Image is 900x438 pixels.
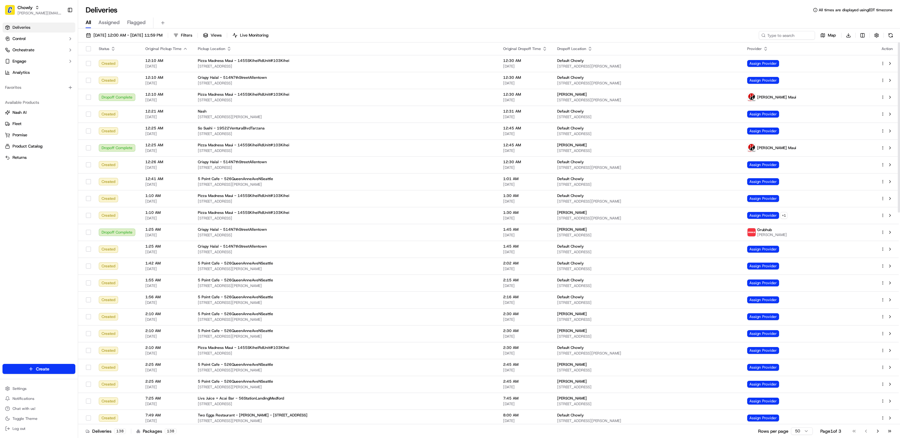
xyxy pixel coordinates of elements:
button: Product Catalog [2,141,75,151]
span: Default Chowly [557,75,584,80]
span: [STREET_ADDRESS] [557,368,737,373]
span: [STREET_ADDRESS][PERSON_NAME] [198,182,493,187]
span: [PERSON_NAME] [757,232,787,237]
button: Returns [2,153,75,163]
span: [PERSON_NAME][EMAIL_ADDRESS][DOMAIN_NAME] [17,11,62,16]
span: Assign Provider [747,415,779,421]
span: Live Monitoring [240,33,268,38]
span: [STREET_ADDRESS][PERSON_NAME] [198,114,493,119]
span: Promise [12,132,27,138]
span: 1:10 AM [145,193,188,198]
span: [DATE] [503,148,547,153]
span: Assigned [98,19,120,26]
span: Default Chowly [557,345,584,350]
span: [DATE] [503,401,547,406]
span: 5 Point Cafe - 526QueenAnneAveNSeattle [198,379,273,384]
span: [STREET_ADDRESS] [198,199,493,204]
a: Nash AI [5,110,73,115]
button: Chowly [17,4,32,11]
span: Crispy Halal - 514N7thStreetAllentown [198,227,267,232]
span: [DATE] [145,216,188,221]
span: [DATE] [503,418,547,423]
span: Toggle Theme [12,416,37,421]
span: 12:10 AM [145,92,188,97]
span: Pickup Location [198,46,225,51]
span: Assign Provider [747,60,779,67]
span: 12:10 AM [145,75,188,80]
span: [PERSON_NAME] Maui [757,95,796,100]
span: Map [828,33,836,38]
span: 1:45 AM [503,227,547,232]
a: Returns [5,155,73,160]
span: 12:10 AM [145,58,188,63]
span: Notifications [12,396,34,401]
a: Powered byPylon [44,22,76,27]
span: [STREET_ADDRESS] [557,401,737,406]
span: [STREET_ADDRESS] [557,249,737,254]
span: [STREET_ADDRESS] [198,98,493,103]
span: Original Pickup Time [145,46,182,51]
span: [DATE] [503,165,547,170]
a: Deliveries [2,23,75,33]
span: [DATE] [145,249,188,254]
span: 1:55 AM [145,278,188,283]
span: [STREET_ADDRESS][PERSON_NAME] [557,98,737,103]
span: [STREET_ADDRESS] [557,233,737,238]
span: 5 Point Cafe - 526QueenAnneAveNSeattle [198,311,273,316]
span: [PERSON_NAME] [557,143,587,148]
a: Analytics [2,68,75,78]
span: [DATE] [145,401,188,406]
span: [STREET_ADDRESS] [557,317,737,322]
span: 1:25 AM [145,244,188,249]
div: Action [881,46,894,51]
img: logo-carousel.png [747,144,756,152]
span: [STREET_ADDRESS] [557,283,737,288]
span: 1:30 AM [503,210,547,215]
span: Default Chowly [557,278,584,283]
input: Type to search [759,31,815,40]
span: 5 Point Cafe - 526QueenAnneAveNSeattle [198,295,273,300]
img: Chowly [5,5,15,15]
span: [DATE] [503,114,547,119]
span: [DATE] [145,64,188,69]
div: 138 [114,428,126,434]
span: 7:49 AM [145,413,188,418]
span: All [86,19,91,26]
span: Nash [198,109,207,114]
span: Original Dropoff Time [503,46,541,51]
span: 2:10 AM [145,311,188,316]
span: [STREET_ADDRESS][PERSON_NAME] [198,283,493,288]
span: Assign Provider [747,398,779,405]
a: Product Catalog [5,143,73,149]
span: [STREET_ADDRESS] [198,165,493,170]
span: 2:15 AM [503,278,547,283]
span: 12:45 AM [503,143,547,148]
span: [STREET_ADDRESS] [198,148,493,153]
span: Assign Provider [747,364,779,371]
span: Grubhub [757,227,772,232]
span: [STREET_ADDRESS][PERSON_NAME] [198,368,493,373]
button: Notifications [2,394,75,403]
span: [STREET_ADDRESS] [198,64,493,69]
span: 2:45 AM [503,362,547,367]
span: 2:10 AM [145,345,188,350]
span: Orchestrate [12,47,34,53]
span: Settings [12,386,27,391]
span: Default Chowly [557,193,584,198]
span: Default Chowly [557,244,584,249]
span: [DATE] [145,334,188,339]
span: [STREET_ADDRESS][PERSON_NAME] [198,317,493,322]
span: 12:21 AM [145,109,188,114]
span: Pizza Madness Maui - 1455SKiheiRdUnit#103Kihei [198,345,289,350]
span: Default Chowly [557,58,584,63]
span: [DATE] [145,368,188,373]
button: Views [200,31,224,40]
span: Assign Provider [747,111,779,118]
span: Fleet [12,121,22,127]
button: Live Monitoring [230,31,271,40]
span: [DATE] [145,385,188,390]
span: Views [211,33,222,38]
span: [DATE] [503,385,547,390]
span: [DATE] [503,64,547,69]
span: [STREET_ADDRESS] [198,233,493,238]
